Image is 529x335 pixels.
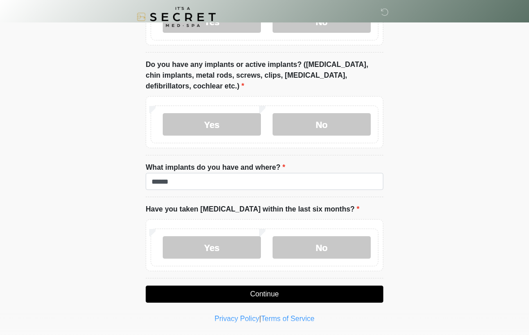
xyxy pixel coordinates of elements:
[273,236,371,259] label: No
[259,315,261,322] a: |
[163,236,261,259] label: Yes
[215,315,260,322] a: Privacy Policy
[163,113,261,136] label: Yes
[137,7,216,27] img: It's A Secret Med Spa Logo
[146,204,360,215] label: Have you taken [MEDICAL_DATA] within the last six months?
[273,113,371,136] label: No
[146,286,383,303] button: Continue
[261,315,314,322] a: Terms of Service
[146,162,285,173] label: What implants do you have and where?
[146,59,383,92] label: Do you have any implants or active implants? ([MEDICAL_DATA], chin implants, metal rods, screws, ...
